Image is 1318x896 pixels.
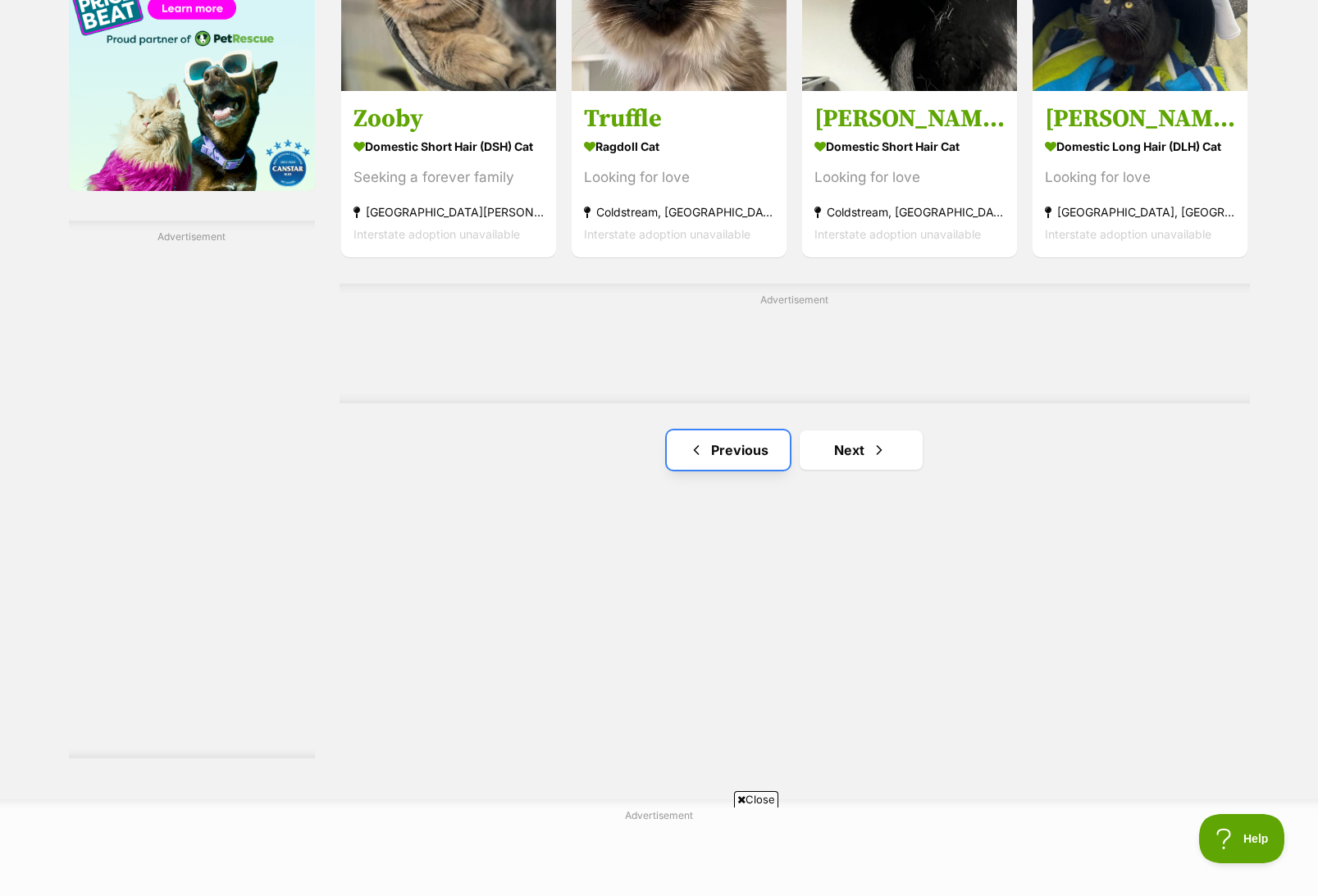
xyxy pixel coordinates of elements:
[572,91,787,257] a: Truffle Ragdoll Cat Looking for love Coldstream, [GEOGRAPHIC_DATA] Interstate adoption unavailable
[800,430,923,470] a: Next page
[353,227,520,241] span: Interstate adoption unavailable
[69,250,315,742] iframe: Advertisement
[814,201,1005,223] strong: Coldstream, [GEOGRAPHIC_DATA]
[1199,814,1285,863] iframe: Help Scout Beacon - Open
[584,166,774,189] div: Looking for love
[814,134,1005,158] strong: Domestic Short Hair Cat
[340,430,1250,470] nav: Pagination
[1033,91,1247,257] a: [PERSON_NAME] Domestic Long Hair (DLH) Cat Looking for love [GEOGRAPHIC_DATA], [GEOGRAPHIC_DATA] ...
[667,430,790,470] a: Previous page
[814,166,1005,189] div: Looking for love
[353,134,544,158] strong: Domestic Short Hair (DSH) Cat
[341,91,556,257] a: Zooby Domestic Short Hair (DSH) Cat Seeking a forever family [GEOGRAPHIC_DATA][PERSON_NAME][GEOGR...
[1045,201,1235,223] strong: [GEOGRAPHIC_DATA], [GEOGRAPHIC_DATA]
[802,91,1017,257] a: [PERSON_NAME] Domestic Short Hair Cat Looking for love Coldstream, [GEOGRAPHIC_DATA] Interstate a...
[1045,227,1211,241] span: Interstate adoption unavailable
[814,103,1005,134] h3: [PERSON_NAME]
[584,134,774,158] strong: Ragdoll Cat
[814,227,981,241] span: Interstate adoption unavailable
[584,201,774,223] strong: Coldstream, [GEOGRAPHIC_DATA]
[353,103,544,134] h3: Zooby
[1045,134,1235,158] strong: Domestic Long Hair (DLH) Cat
[353,201,544,223] strong: [GEOGRAPHIC_DATA][PERSON_NAME][GEOGRAPHIC_DATA]
[584,103,774,134] h3: Truffle
[69,221,315,759] div: Advertisement
[1045,166,1235,189] div: Looking for love
[340,284,1250,403] div: Advertisement
[734,791,778,807] span: Close
[584,227,750,241] span: Interstate adoption unavailable
[1045,103,1235,134] h3: [PERSON_NAME]
[361,814,958,888] iframe: Advertisement
[353,166,544,189] div: Seeking a forever family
